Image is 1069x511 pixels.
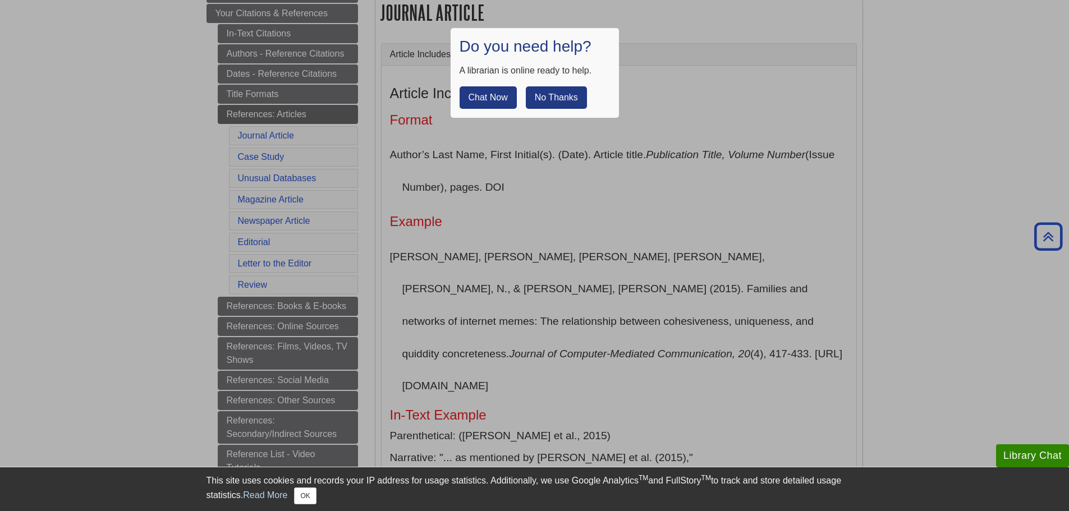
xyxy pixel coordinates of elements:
sup: TM [701,474,711,482]
div: This site uses cookies and records your IP address for usage statistics. Additionally, we use Goo... [207,474,863,504]
button: Chat Now [460,86,517,109]
a: Read More [243,490,287,500]
button: No Thanks [526,86,587,109]
h1: Do you need help? [460,37,610,56]
button: Close [294,487,316,504]
sup: TM [639,474,648,482]
div: A librarian is online ready to help. [460,64,610,77]
button: Library Chat [996,444,1069,467]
